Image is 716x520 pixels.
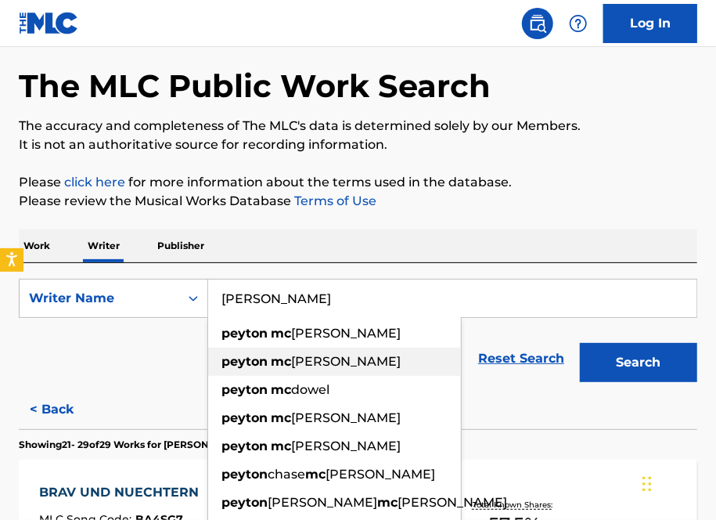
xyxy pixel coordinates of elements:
button: < Back [19,390,113,429]
div: Drag [642,460,652,507]
img: search [528,14,547,33]
strong: peyton [221,495,268,510]
p: Publisher [153,229,209,262]
div: BRAV UND NUECHTERN [39,483,207,502]
span: [PERSON_NAME] [291,354,401,369]
strong: mc [271,354,291,369]
strong: peyton [221,467,268,482]
img: MLC Logo [19,12,79,34]
strong: mc [271,410,291,425]
a: Public Search [522,8,553,39]
span: [PERSON_NAME] [291,326,401,341]
a: click here [64,175,125,190]
span: [PERSON_NAME] [291,410,401,425]
strong: peyton [221,382,268,397]
span: dowel [291,382,329,397]
p: Please for more information about the terms used in the database. [19,173,697,192]
p: Total Known Shares: [473,499,556,511]
a: Reset Search [470,341,572,376]
strong: mc [271,382,291,397]
p: The accuracy and completeness of The MLC's data is determined solely by our Members. [19,117,697,135]
strong: mc [305,467,326,482]
span: [PERSON_NAME] [291,439,401,453]
div: Help [563,8,594,39]
h1: The MLC Public Work Search [19,67,491,106]
strong: peyton [221,439,268,453]
p: Please review the Musical Works Database [19,192,697,211]
a: Terms of Use [291,193,376,208]
span: [PERSON_NAME] [268,495,377,510]
p: Showing 21 - 29 of 29 Works for [PERSON_NAME] [19,438,246,452]
span: [PERSON_NAME] [326,467,435,482]
span: [PERSON_NAME] [398,495,507,510]
button: Search [580,343,697,382]
strong: mc [377,495,398,510]
img: help [569,14,588,33]
div: Writer Name [29,289,170,308]
strong: mc [271,326,291,341]
iframe: Chat Widget [638,445,716,520]
strong: peyton [221,354,268,369]
p: Writer [83,229,124,262]
span: chase [268,467,305,482]
p: It is not an authoritative source for recording information. [19,135,697,154]
strong: peyton [221,410,268,425]
strong: peyton [221,326,268,341]
p: Work [19,229,55,262]
form: Search Form [19,279,697,390]
strong: mc [271,439,291,453]
a: Log In [603,4,697,43]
